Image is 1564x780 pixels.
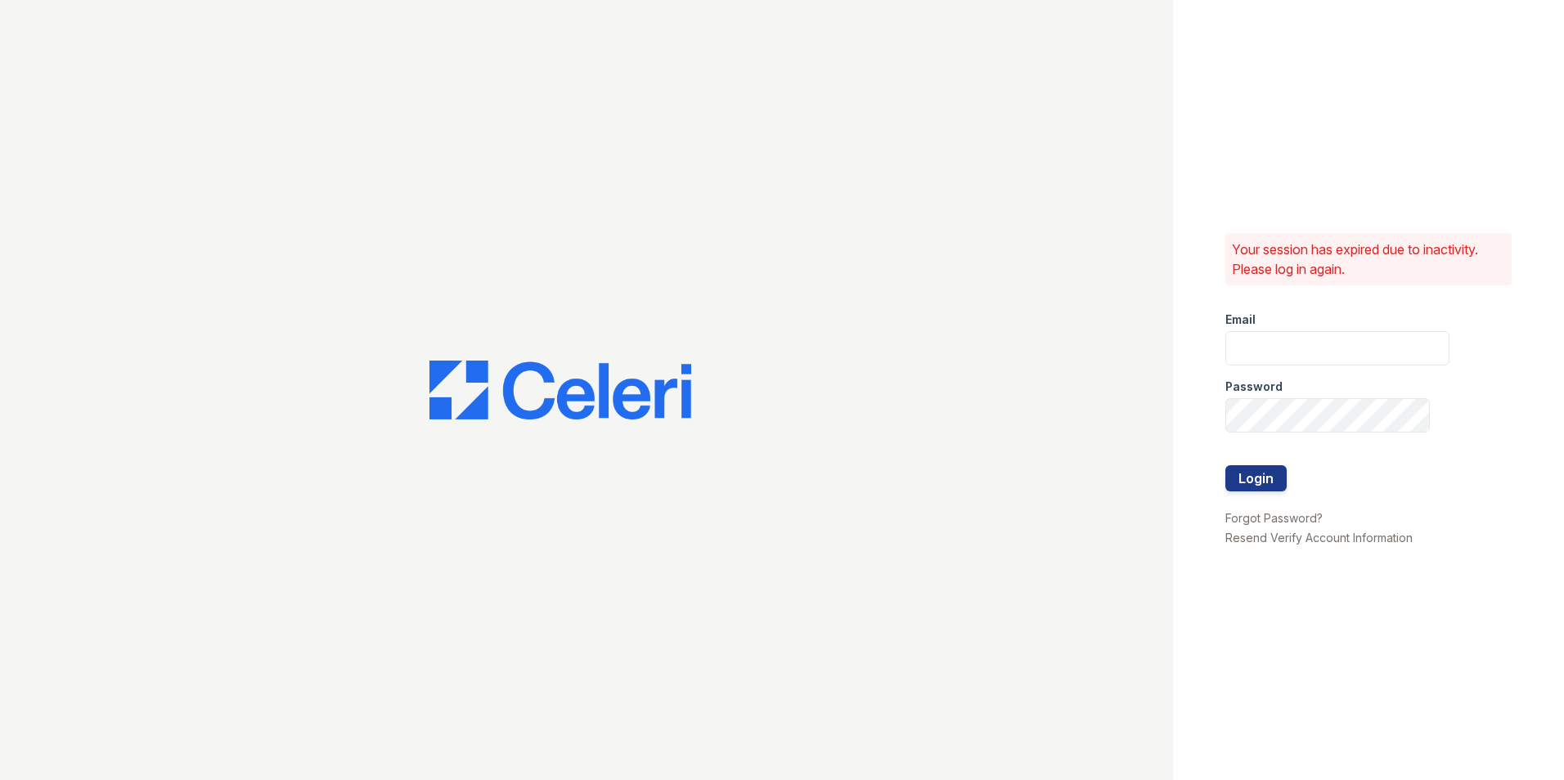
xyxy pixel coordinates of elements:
[1225,511,1323,525] a: Forgot Password?
[429,361,691,419] img: CE_Logo_Blue-a8612792a0a2168367f1c8372b55b34899dd931a85d93a1a3d3e32e68fde9ad4.png
[1225,379,1283,395] label: Password
[1225,531,1413,545] a: Resend Verify Account Information
[1225,465,1287,491] button: Login
[1232,240,1505,279] p: Your session has expired due to inactivity. Please log in again.
[1225,312,1256,328] label: Email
